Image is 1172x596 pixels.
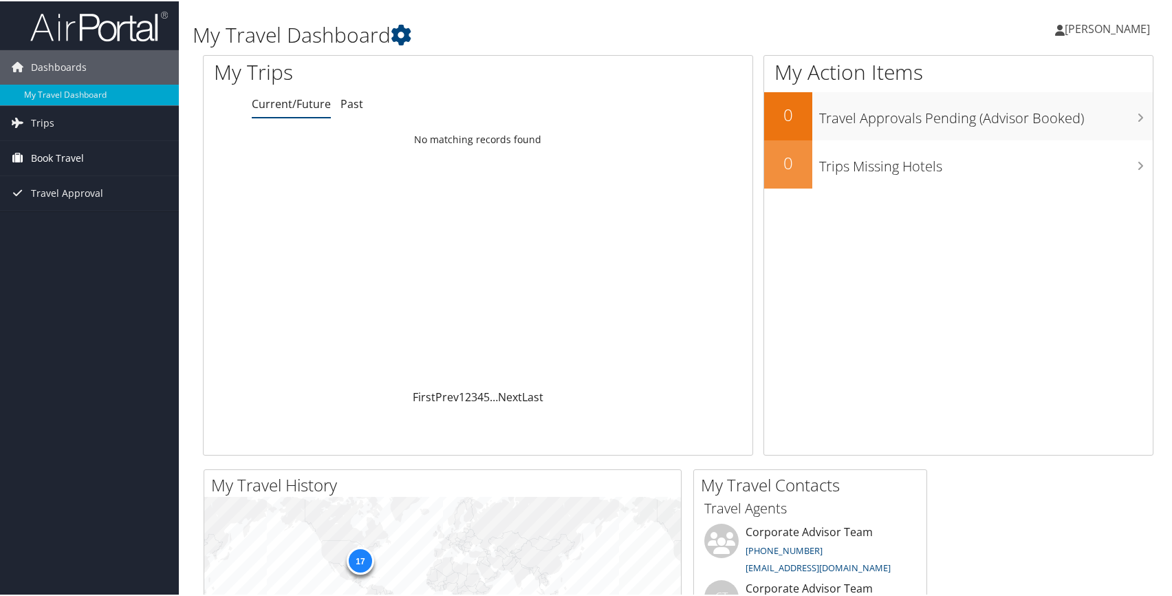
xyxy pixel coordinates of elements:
[346,546,373,573] div: 17
[1065,20,1150,35] span: [PERSON_NAME]
[214,56,513,85] h1: My Trips
[252,95,331,110] a: Current/Future
[471,388,477,403] a: 3
[764,91,1153,139] a: 0Travel Approvals Pending (Advisor Booked)
[484,388,490,403] a: 5
[435,388,459,403] a: Prev
[764,150,812,173] h2: 0
[819,100,1153,127] h3: Travel Approvals Pending (Advisor Booked)
[704,498,916,517] h3: Travel Agents
[764,102,812,125] h2: 0
[31,140,84,174] span: Book Travel
[522,388,543,403] a: Last
[340,95,363,110] a: Past
[413,388,435,403] a: First
[459,388,465,403] a: 1
[31,49,87,83] span: Dashboards
[746,543,823,555] a: [PHONE_NUMBER]
[193,19,840,48] h1: My Travel Dashboard
[30,9,168,41] img: airportal-logo.png
[764,56,1153,85] h1: My Action Items
[477,388,484,403] a: 4
[764,139,1153,187] a: 0Trips Missing Hotels
[211,472,681,496] h2: My Travel History
[31,105,54,139] span: Trips
[1055,7,1164,48] a: [PERSON_NAME]
[819,149,1153,175] h3: Trips Missing Hotels
[746,560,891,573] a: [EMAIL_ADDRESS][DOMAIN_NAME]
[490,388,498,403] span: …
[701,472,926,496] h2: My Travel Contacts
[31,175,103,209] span: Travel Approval
[204,126,752,151] td: No matching records found
[697,522,923,579] li: Corporate Advisor Team
[465,388,471,403] a: 2
[498,388,522,403] a: Next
